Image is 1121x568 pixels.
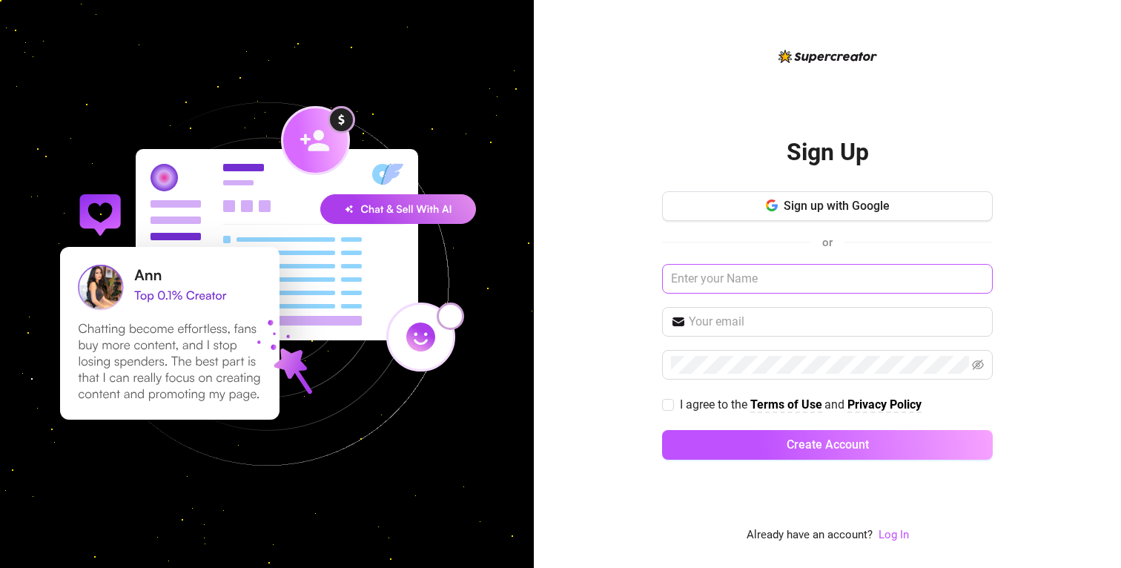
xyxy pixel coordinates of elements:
[662,191,993,221] button: Sign up with Google
[662,430,993,460] button: Create Account
[822,236,833,249] span: or
[847,397,922,412] strong: Privacy Policy
[10,27,523,541] img: signup-background-D0MIrEPF.svg
[972,359,984,371] span: eye-invisible
[879,526,909,544] a: Log In
[747,526,873,544] span: Already have an account?
[784,199,890,213] span: Sign up with Google
[879,528,909,541] a: Log In
[787,137,869,168] h2: Sign Up
[847,397,922,413] a: Privacy Policy
[824,397,847,412] span: and
[662,264,993,294] input: Enter your Name
[750,397,822,413] a: Terms of Use
[787,437,869,452] span: Create Account
[750,397,822,412] strong: Terms of Use
[680,397,750,412] span: I agree to the
[689,313,984,331] input: Your email
[778,50,877,63] img: logo-BBDzfeDw.svg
